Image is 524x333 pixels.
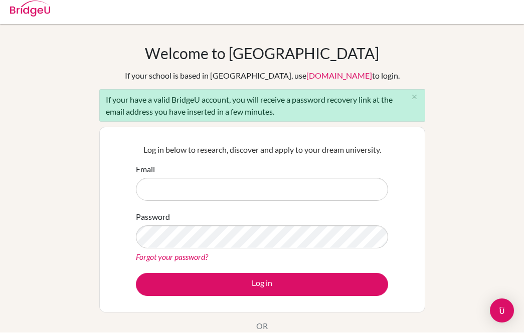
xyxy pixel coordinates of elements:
p: OR [256,320,268,332]
a: [DOMAIN_NAME] [306,71,372,81]
label: Password [136,211,170,223]
div: If your have a valid BridgeU account, you will receive a password recovery link at the email addr... [99,90,425,122]
label: Email [136,164,155,176]
button: Log in [136,273,388,296]
div: Open Intercom Messenger [490,299,514,323]
h1: Welcome to [GEOGRAPHIC_DATA] [145,45,379,63]
p: Log in below to research, discover and apply to your dream university. [136,144,388,156]
img: Bridge-U [10,1,50,17]
div: If your school is based in [GEOGRAPHIC_DATA], use to login. [125,70,400,82]
i: close [411,94,418,101]
a: Forgot your password? [136,252,208,262]
button: Close [405,90,425,105]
